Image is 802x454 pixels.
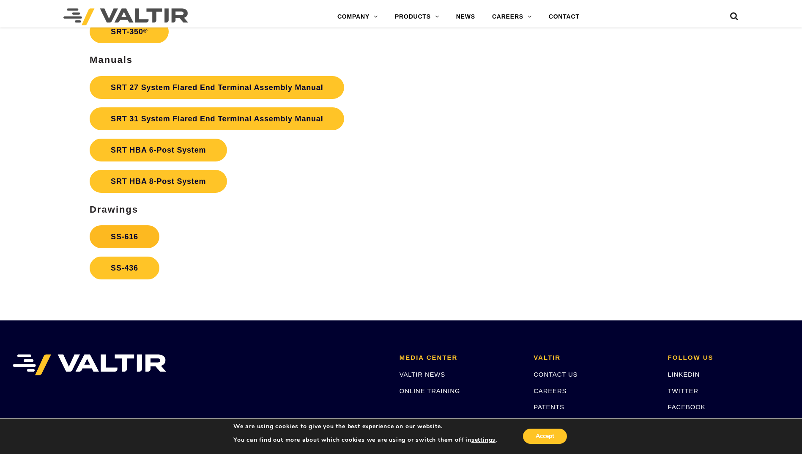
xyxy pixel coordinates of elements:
[90,20,169,43] a: SRT-350®
[534,387,567,394] a: CAREERS
[111,146,206,154] strong: SRT HBA 6-Post System
[400,387,460,394] a: ONLINE TRAINING
[400,371,445,378] a: VALTIR NEWS
[668,354,789,361] h2: FOLLOW US
[90,139,227,161] a: SRT HBA 6-Post System
[233,423,497,430] p: We are using cookies to give you the best experience on our website.
[63,8,188,25] img: Valtir
[668,403,706,410] a: FACEBOOK
[233,436,497,444] p: You can find out more about which cookies we are using or switch them off in .
[386,8,448,25] a: PRODUCTS
[448,8,484,25] a: NEWS
[668,371,700,378] a: LINKEDIN
[90,257,159,279] a: SS-436
[90,55,133,65] strong: Manuals
[668,387,698,394] a: TWITTER
[143,27,148,34] sup: ®
[534,371,578,378] a: CONTACT US
[90,225,159,248] a: SS-616
[90,107,344,130] a: SRT 31 System Flared End Terminal Assembly Manual
[329,8,386,25] a: COMPANY
[400,354,521,361] h2: MEDIA CENTER
[523,429,567,444] button: Accept
[90,76,344,99] a: SRT 27 System Flared End Terminal Assembly Manual
[90,170,227,193] a: SRT HBA 8-Post System
[540,8,588,25] a: CONTACT
[534,354,655,361] h2: VALTIR
[534,403,564,410] a: PATENTS
[13,354,166,375] img: VALTIR
[471,436,495,444] button: settings
[484,8,540,25] a: CAREERS
[90,204,138,215] strong: Drawings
